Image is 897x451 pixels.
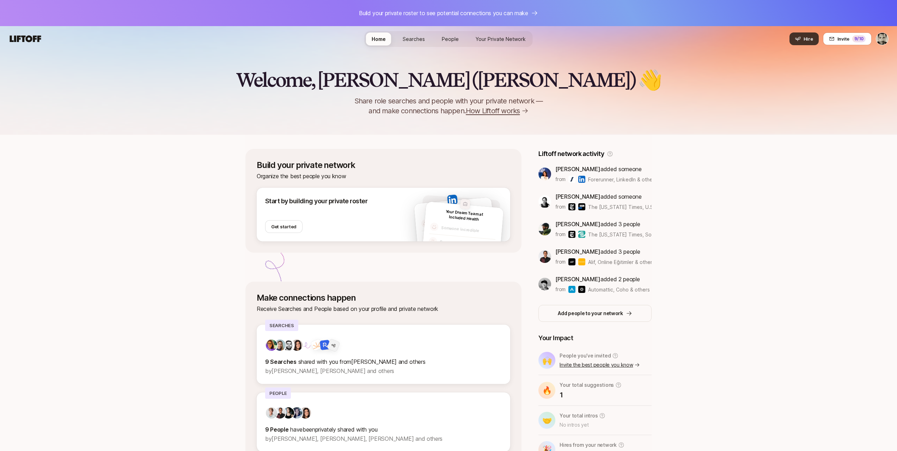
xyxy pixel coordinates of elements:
[291,339,303,351] img: 71d7b91d_d7cb_43b4_a7ea_a9b2f2cc6e03.jpg
[257,172,510,181] p: Organize the best people you know
[319,339,330,350] img: ResortPass
[568,231,575,238] img: The New York Times
[789,32,819,45] button: Hire
[265,220,303,233] button: Get started
[460,199,470,209] img: empty-company-logo.svg
[265,425,502,434] p: privately shared with you
[311,338,323,351] img: Daisy
[236,69,661,90] h2: Welcome, [PERSON_NAME] ([PERSON_NAME]) 👋
[555,175,566,184] p: from
[445,209,483,222] span: Your Dream Team at Included Health
[555,192,652,201] p: added someone
[466,106,528,116] a: How Liftoff works
[470,32,531,46] a: Your Private Network
[430,222,439,231] img: default-avatar.svg
[372,36,386,42] span: Home
[578,258,585,265] img: Online Eğitimler
[555,275,650,284] p: added 2 people
[558,309,623,318] p: Add people to your network
[876,32,889,45] button: Jonathan (Jasper) Sherman-Presser
[560,351,611,360] p: People you’ve invited
[560,381,614,389] p: Your total suggestions
[447,194,458,205] img: 18c8174f_4f4d_4604_a3b4_7ee75811adeb.jpg
[555,230,566,239] p: from
[274,407,286,419] img: ACg8ocKfD4J6FzG9_HAYQ9B8sLvPSEBLQEDmbHTY_vjoi9sRmV9s2RKt=s160-c
[578,203,585,210] img: U.S. Digital Response
[555,248,600,255] span: [PERSON_NAME]
[588,176,652,183] span: Forerunner, LinkedIn & others
[538,278,551,290] img: 95d08d00_3b1f_4302_a73a_eb6fa8667b04.jpg
[555,164,652,174] p: added someone
[283,339,294,351] img: b6239c34_10a9_4965_87d2_033fba895d3b.jpg
[330,341,337,349] div: + 6
[588,231,725,237] span: The [US_STATE] Times, Society for News Design & others
[436,32,464,46] a: People
[538,305,652,322] button: Add people to your network
[568,286,575,293] img: Automattic
[397,32,431,46] a: Searches
[538,168,551,180] img: 28ff43cd_5f53_4658_8689_cd783a80cd7a.jpg
[442,36,459,42] span: People
[568,258,575,265] img: Alif
[283,407,294,419] img: 539a6eb7_bc0e_4fa2_8ad9_ee091919e8d1.jpg
[291,407,303,419] img: f3789128_d726_40af_ba80_c488df0e0488.jpg
[265,387,291,399] p: People
[876,33,888,45] img: Jonathan (Jasper) Sherman-Presser
[466,106,520,116] span: How Liftoff works
[441,224,496,236] p: Someone incredible
[804,35,813,42] span: Hire
[257,304,510,313] p: Receive Searches and People based on your profile and private network
[568,203,575,210] img: The New York Times
[343,96,554,116] p: Share role searches and people with your private network — and make connections happen.
[366,32,391,46] a: Home
[578,231,585,238] img: Society for News Design
[422,233,431,242] img: default-avatar.svg
[578,286,585,293] img: Coho
[560,441,617,449] p: Hires from your network
[578,176,585,183] img: LinkedIn
[266,407,277,419] img: a24d8b60_38b7_44bc_9459_9cd861be1c31.jfif
[568,176,575,183] img: Forerunner
[538,382,555,399] div: 🔥
[265,196,367,206] p: Start by building your private roster
[538,195,551,208] img: 007e9461_d7a0_4850_aa5e_f811360741b4.jpg
[300,407,311,419] img: 71d7b91d_d7cb_43b4_a7ea_a9b2f2cc6e03.jpg
[538,149,604,159] p: Liftoff network activity
[555,203,566,211] p: from
[823,32,872,45] button: Invite9/10
[403,36,425,42] span: Searches
[555,285,566,294] p: from
[298,358,426,365] span: shared with you from [PERSON_NAME] and others
[555,221,600,228] span: [PERSON_NAME]
[421,219,430,228] img: default-avatar.svg
[257,160,510,170] p: Build your private network
[538,352,555,369] div: 🙌
[852,35,866,42] div: 9 /10
[588,286,650,293] span: Automattic, Coho & others
[560,361,640,369] p: Invite the best people you know
[837,35,849,42] span: Invite
[265,358,297,365] strong: 9 Searches
[555,220,652,229] p: added 3 people
[555,258,566,266] p: from
[538,412,555,429] div: 🤝
[265,426,288,433] strong: 9 People
[555,166,600,173] span: [PERSON_NAME]
[476,36,526,42] span: Your Private Network
[560,411,598,420] p: Your total intros
[538,333,652,343] p: Your Impact
[588,258,652,266] span: Alif, Online Eğitimler & others
[560,390,622,400] p: 1
[266,339,277,351] img: c33477cb_994f_42e2_a938_0618c8102b89.jpg
[555,193,600,200] span: [PERSON_NAME]
[555,247,652,256] p: added 3 people
[265,435,443,442] span: by [PERSON_NAME], [PERSON_NAME], [PERSON_NAME] and others
[428,237,438,246] img: default-avatar.svg
[555,276,600,283] span: [PERSON_NAME]
[560,421,605,429] p: No intros yet
[265,320,298,331] p: Searches
[257,293,510,303] p: Make connections happen
[265,366,502,375] p: by [PERSON_NAME], [PERSON_NAME] and others
[588,204,717,210] span: The [US_STATE] Times, U.S. Digital Response & others
[538,223,551,235] img: 164ab4d2_d788_481c_97da_d28fd81674e4.jpg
